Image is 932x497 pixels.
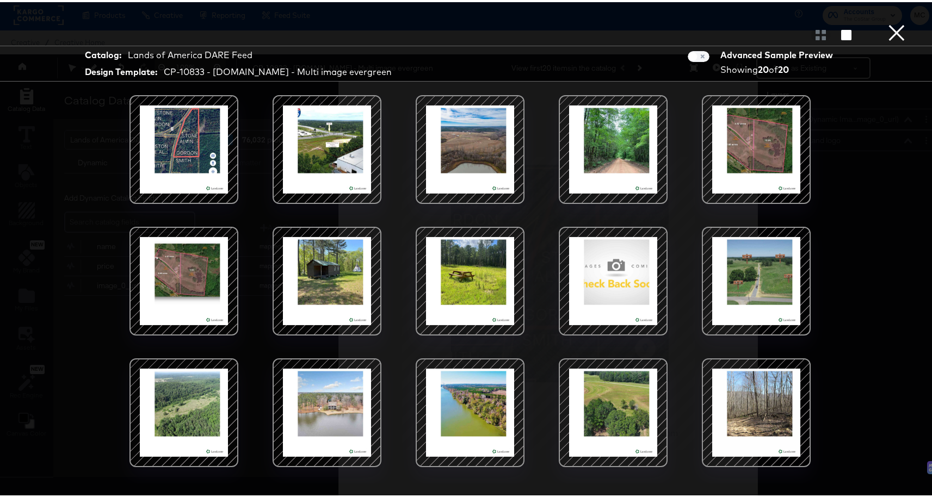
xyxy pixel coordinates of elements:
strong: 20 [778,62,789,73]
div: Showing of [720,61,837,74]
strong: Design Template: [85,64,157,76]
div: Lands of America DARE Feed [128,47,252,59]
div: Advanced Sample Preview [720,47,837,59]
strong: 20 [758,62,769,73]
strong: Catalog: [85,47,121,59]
div: CP-10833 - [DOMAIN_NAME] - Multi image evergreen [164,64,392,76]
